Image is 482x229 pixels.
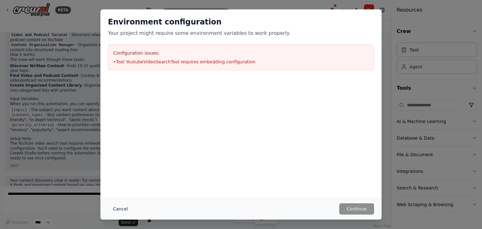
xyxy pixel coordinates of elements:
li: • Tool YoutubeVideoSearchTool requires embedding configuration [113,59,369,65]
button: Cancel [108,203,133,215]
h2: Environment configuration [108,17,374,27]
p: Your project might require some environment variables to work properly. [108,29,374,37]
h3: Configuration issues: [113,50,369,56]
button: Continue [339,203,374,215]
